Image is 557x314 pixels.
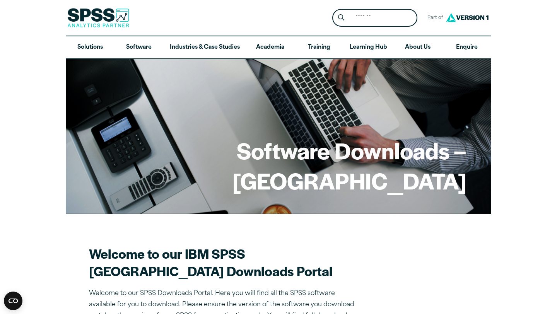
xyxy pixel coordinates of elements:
[334,11,349,25] button: Search magnifying glass icon
[443,36,491,59] a: Enquire
[114,36,163,59] a: Software
[66,36,491,59] nav: Desktop version of site main menu
[66,36,114,59] a: Solutions
[338,14,344,21] svg: Search magnifying glass icon
[164,36,246,59] a: Industries & Case Studies
[295,36,343,59] a: Training
[444,10,490,25] img: Version1 Logo
[89,245,360,280] h2: Welcome to our IBM SPSS [GEOGRAPHIC_DATA] Downloads Portal
[4,292,22,310] button: Open CMP widget
[343,36,393,59] a: Learning Hub
[332,9,417,27] form: Site Header Search Form
[67,8,129,27] img: SPSS Analytics Partner
[91,135,466,195] h1: Software Downloads – [GEOGRAPHIC_DATA]
[393,36,442,59] a: About Us
[424,12,444,24] span: Part of
[246,36,295,59] a: Academia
